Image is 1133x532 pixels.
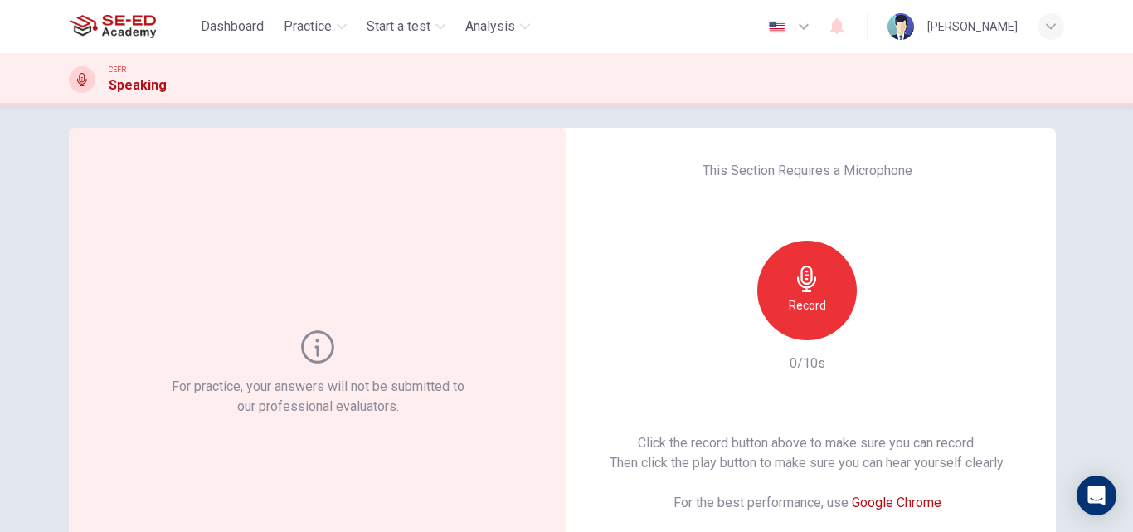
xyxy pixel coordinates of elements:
h6: This Section Requires a Microphone [703,161,912,181]
button: Dashboard [194,12,270,41]
h6: Record [789,295,826,315]
div: [PERSON_NAME] [927,17,1018,37]
h6: Click the record button above to make sure you can record. Then click the play button to make sur... [610,433,1005,473]
a: Google Chrome [852,495,941,510]
span: Dashboard [201,17,264,37]
img: SE-ED Academy logo [69,10,156,43]
h6: 0/10s [790,354,825,373]
img: en [766,21,787,33]
span: Analysis [465,17,515,37]
h6: For practice, your answers will not be submitted to our professional evaluators. [168,377,468,417]
button: Practice [277,12,353,41]
h6: For the best performance, use [673,493,941,513]
button: Start a test [360,12,452,41]
span: Practice [284,17,332,37]
button: Analysis [459,12,537,41]
button: Record [757,241,857,340]
img: Profile picture [887,13,914,40]
a: SE-ED Academy logo [69,10,194,43]
span: Start a test [367,17,430,37]
h1: Speaking [109,76,167,95]
span: CEFR [109,64,126,76]
div: Open Intercom Messenger [1077,476,1116,515]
